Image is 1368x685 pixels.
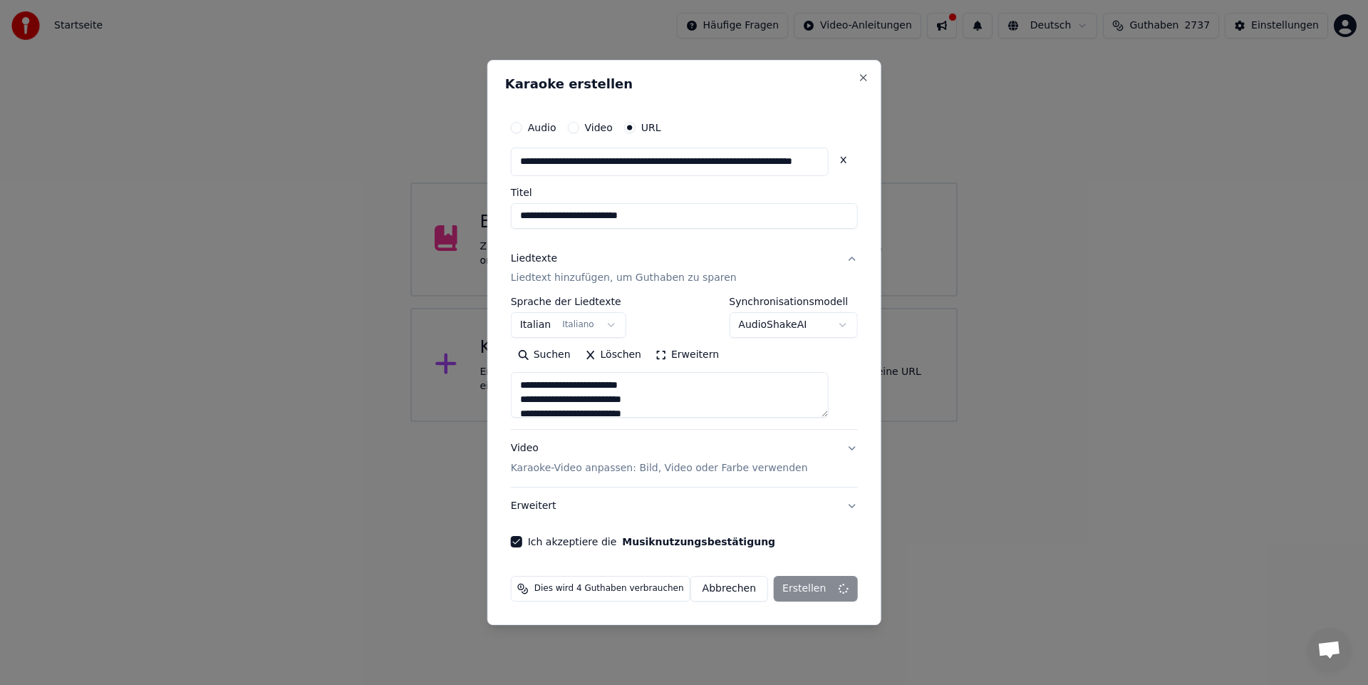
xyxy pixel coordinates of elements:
label: Audio [528,123,556,133]
h2: Karaoke erstellen [505,78,864,91]
button: Abbrechen [690,576,768,602]
div: Liedtexte [511,252,557,266]
label: Titel [511,187,858,197]
button: LiedtexteLiedtext hinzufügen, um Guthaben zu sparen [511,240,858,297]
button: Erweitert [511,488,858,525]
button: VideoKaraoke-Video anpassen: Bild, Video oder Farbe verwenden [511,431,858,488]
button: Erweitern [648,344,726,367]
button: Suchen [511,344,578,367]
button: Ich akzeptiere die [622,537,775,547]
p: Liedtext hinzufügen, um Guthaben zu sparen [511,272,737,286]
label: URL [641,123,661,133]
div: Video [511,442,808,476]
span: Dies wird 4 Guthaben verbrauchen [534,583,684,594]
button: Löschen [578,344,648,367]
label: Video [584,123,612,133]
label: Ich akzeptiere die [528,537,775,547]
label: Sprache der Liedtexte [511,297,626,307]
div: LiedtexteLiedtext hinzufügen, um Guthaben zu sparen [511,297,858,430]
label: Synchronisationsmodell [729,297,857,307]
p: Karaoke-Video anpassen: Bild, Video oder Farbe verwenden [511,461,808,475]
